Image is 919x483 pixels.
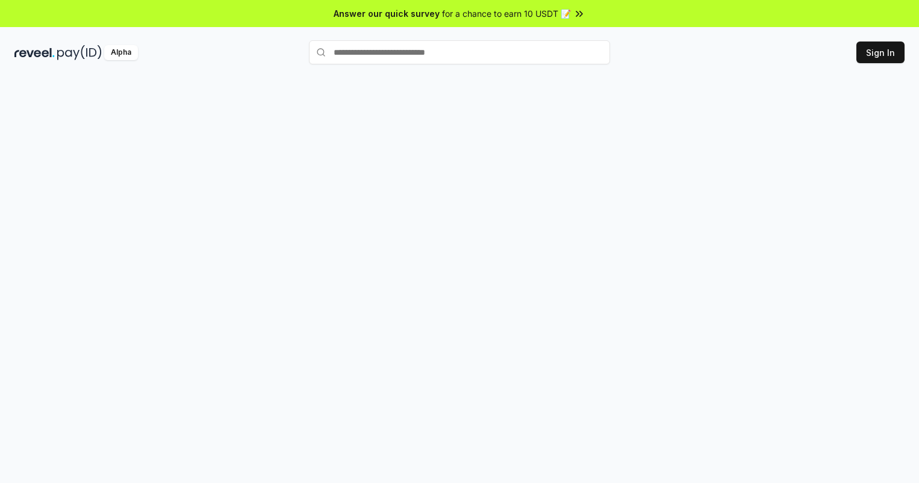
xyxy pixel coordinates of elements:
span: Answer our quick survey [334,7,440,20]
button: Sign In [856,42,905,63]
div: Alpha [104,45,138,60]
img: reveel_dark [14,45,55,60]
img: pay_id [57,45,102,60]
span: for a chance to earn 10 USDT 📝 [442,7,571,20]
